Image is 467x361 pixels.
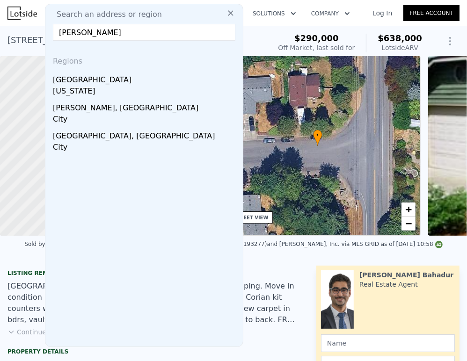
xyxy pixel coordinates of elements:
div: Regions [49,48,239,71]
span: + [406,203,412,215]
input: Name [321,334,455,352]
img: NWMLS Logo [435,241,443,248]
div: Real Estate Agent [359,280,418,289]
a: Zoom out [401,217,416,231]
input: Enter an address, city, region, neighborhood or zip code [53,24,235,41]
div: Lotside ARV [378,43,422,52]
button: Solutions [245,5,304,22]
div: Listing Remarks (Historical) [7,269,301,277]
button: Company [304,5,358,22]
span: − [406,217,412,229]
button: Continue reading [7,327,73,337]
div: Listing courtesy of NWMLS (#27193277) and [PERSON_NAME], Inc. via MLS GRID as of [DATE] 10:58 [156,241,443,247]
div: [PERSON_NAME] Bahadur [359,270,453,280]
span: • [313,131,322,139]
div: City [53,114,239,127]
a: Log In [361,8,403,18]
button: Show Options [441,32,460,51]
span: $290,000 [294,33,339,43]
img: Lotside [7,7,37,20]
div: [GEOGRAPHIC_DATA], [GEOGRAPHIC_DATA] [53,127,239,142]
div: [GEOGRAPHIC_DATA] [53,71,239,86]
a: Free Account [403,5,460,21]
div: STREET VIEW [233,214,269,221]
span: Search an address or region [49,9,162,20]
a: Zoom in [401,202,416,217]
div: City [53,142,239,155]
div: [PERSON_NAME], [GEOGRAPHIC_DATA] [53,99,239,114]
div: • [313,130,322,146]
div: Sold by [PERSON_NAME]-KMS [PERSON_NAME] . [24,241,156,247]
div: [STREET_ADDRESS] , [GEOGRAPHIC_DATA] , WA 98001 [7,34,233,47]
div: [US_STATE] [53,86,239,99]
div: Off Market, last sold for [278,43,355,52]
span: $638,000 [378,33,422,43]
div: Property details [7,348,301,355]
div: [GEOGRAPHIC_DATA]! close to schools, freeways/dining & shopping. Move in condition 3 bdr/2.25 bat... [7,281,301,325]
